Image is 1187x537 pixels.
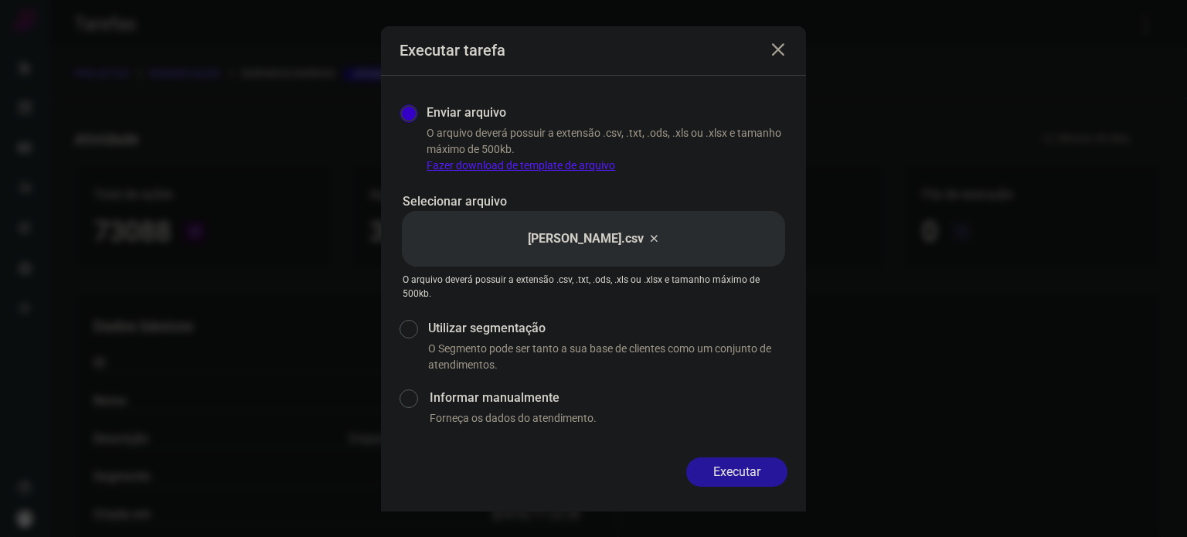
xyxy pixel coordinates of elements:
[428,319,787,338] label: Utilizar segmentação
[427,104,506,122] label: Enviar arquivo
[686,457,787,487] button: Executar
[427,159,615,172] a: Fazer download de template de arquivo
[528,229,644,248] p: [PERSON_NAME].csv
[427,125,787,174] p: O arquivo deverá possuir a extensão .csv, .txt, .ods, .xls ou .xlsx e tamanho máximo de 500kb.
[430,389,787,407] label: Informar manualmente
[403,192,784,211] p: Selecionar arquivo
[428,341,787,373] p: O Segmento pode ser tanto a sua base de clientes como um conjunto de atendimentos.
[403,273,784,301] p: O arquivo deverá possuir a extensão .csv, .txt, .ods, .xls ou .xlsx e tamanho máximo de 500kb.
[430,410,787,427] p: Forneça os dados do atendimento.
[400,41,505,59] h3: Executar tarefa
